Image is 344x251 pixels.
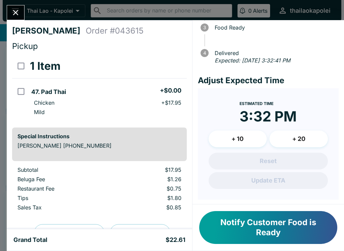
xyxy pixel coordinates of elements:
[203,50,206,56] text: 4
[118,166,181,173] p: $17.95
[7,5,24,20] button: Close
[17,142,181,149] p: [PERSON_NAME] [PHONE_NUMBER]
[34,99,54,106] p: Chicken
[13,236,47,244] h5: Grand Total
[161,99,181,106] p: + $17.95
[118,176,181,183] p: $1.26
[199,211,337,244] button: Notify Customer Food is Ready
[118,204,181,211] p: $0.85
[30,59,60,73] h3: 1 Item
[86,26,143,36] h4: Order # 043615
[34,224,104,242] button: Preview Receipt
[215,57,290,64] em: Expected: [DATE] 3:32:41 PM
[31,88,66,96] h5: 47. Pad Thai
[240,108,297,125] time: 3:32 PM
[211,24,339,31] span: Food Ready
[17,204,107,211] p: Sales Tax
[203,25,206,30] text: 3
[160,87,181,95] h5: + $0.00
[110,224,170,242] button: Print Receipt
[17,185,107,192] p: Restaurant Fee
[166,236,185,244] h5: $22.61
[17,176,107,183] p: Beluga Fee
[240,101,273,106] span: Estimated Time
[17,195,107,201] p: Tips
[118,185,181,192] p: $0.75
[118,195,181,201] p: $1.80
[17,133,181,140] h6: Special Instructions
[12,54,187,122] table: orders table
[12,26,86,36] h4: [PERSON_NAME]
[269,131,328,147] button: + 20
[198,76,339,86] h4: Adjust Expected Time
[12,166,187,213] table: orders table
[211,50,339,56] span: Delivered
[209,131,267,147] button: + 10
[34,109,45,115] p: Mild
[12,41,38,51] span: Pickup
[17,166,107,173] p: Subtotal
